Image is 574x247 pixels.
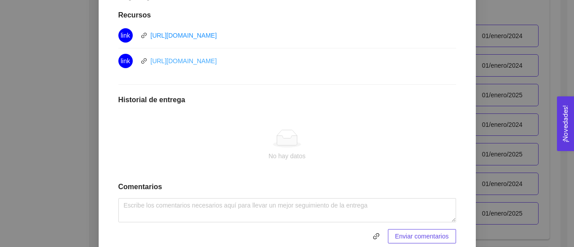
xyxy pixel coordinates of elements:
[370,233,383,240] span: link
[151,57,217,65] a: [URL][DOMAIN_NAME]
[388,229,456,243] button: Enviar comentarios
[141,32,147,39] span: link
[126,151,449,161] div: No hay datos
[369,233,383,240] span: link
[151,32,217,39] a: [URL][DOMAIN_NAME]
[395,231,449,241] span: Enviar comentarios
[118,95,456,104] h1: Historial de entrega
[369,229,383,243] button: link
[121,28,130,43] span: link
[557,96,574,151] button: Open Feedback Widget
[141,58,147,64] span: link
[118,182,456,191] h1: Comentarios
[121,54,130,68] span: link
[118,11,456,20] h1: Recursos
